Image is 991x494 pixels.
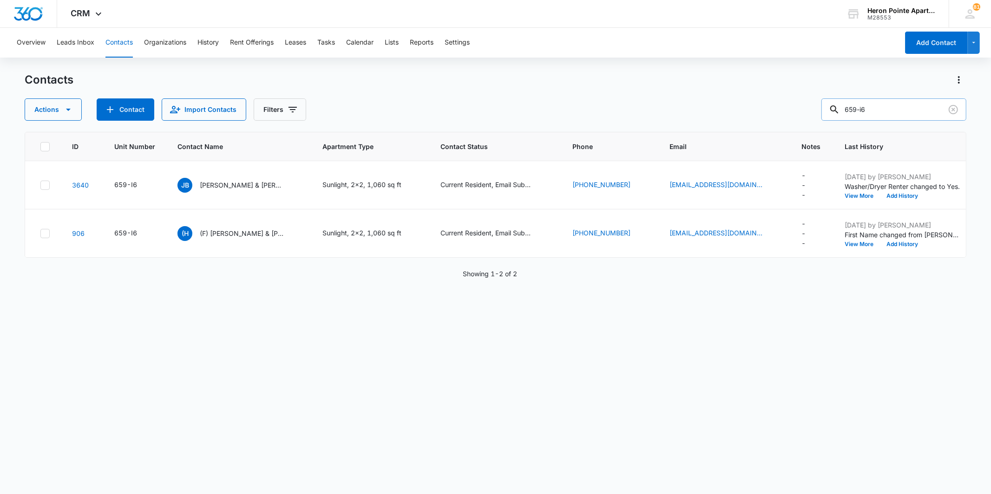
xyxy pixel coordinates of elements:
[572,180,647,191] div: Phone - 9705159222 - Select to Edit Field
[440,228,550,239] div: Contact Status - Current Resident, Email Subscriber - Select to Edit Field
[440,142,537,151] span: Contact Status
[880,241,925,247] button: Add History
[317,28,335,58] button: Tasks
[669,142,766,151] span: Email
[114,180,137,189] div: 659-I6
[285,28,306,58] button: Leases
[669,228,779,239] div: Email - hannahbledsoe9@gmail.com - Select to Edit Field
[880,193,925,199] button: Add History
[254,98,306,121] button: Filters
[845,172,961,182] p: [DATE] by [PERSON_NAME]
[72,229,85,237] a: Navigate to contact details page for (F) Hannah Bledsoe & Brian Furey
[410,28,433,58] button: Reports
[669,228,762,238] a: [EMAIL_ADDRESS][DOMAIN_NAME]
[114,228,154,239] div: Unit Number - 659-I6 - Select to Edit Field
[801,219,822,248] div: Notes - - Select to Edit Field
[669,180,762,189] a: [EMAIL_ADDRESS][DOMAIN_NAME]
[845,241,880,247] button: View More
[845,220,961,230] p: [DATE] by [PERSON_NAME]
[845,193,880,199] button: View More
[200,228,283,238] p: (F) [PERSON_NAME] & [PERSON_NAME]
[322,228,401,238] div: Sunlight, 2x2, 1,060 sq ft
[162,98,246,121] button: Import Contacts
[867,7,935,14] div: account name
[440,180,550,191] div: Contact Status - Current Resident, Email Subscriber - Select to Edit Field
[114,142,155,151] span: Unit Number
[114,228,137,238] div: 659-I6
[801,170,806,200] div: ---
[197,28,219,58] button: History
[97,98,154,121] button: Add Contact
[867,14,935,21] div: account id
[572,228,647,239] div: Phone - 970-402-3219 - Select to Edit Field
[322,180,418,191] div: Apartment Type - Sunlight, 2x2, 1,060 sq ft - Select to Edit Field
[445,28,470,58] button: Settings
[114,180,154,191] div: Unit Number - 659-I6 - Select to Edit Field
[72,181,89,189] a: Navigate to contact details page for Jillian Brown & Wayne Routh
[946,102,961,117] button: Clear
[572,228,630,238] a: [PHONE_NUMBER]
[322,142,418,151] span: Apartment Type
[845,182,961,191] p: Washer/Dryer Renter changed to Yes.
[952,72,966,87] button: Actions
[177,226,192,241] span: (H
[821,98,966,121] input: Search Contacts
[845,230,961,240] p: First Name changed from [PERSON_NAME] to (F) [PERSON_NAME].
[177,178,192,193] span: JB
[973,3,980,11] div: notifications count
[801,142,822,151] span: Notes
[440,180,533,189] div: Current Resident, Email Subscriber
[230,28,274,58] button: Rent Offerings
[177,226,300,241] div: Contact Name - (F) Hannah Bledsoe & Brian Furey - Select to Edit Field
[25,73,73,87] h1: Contacts
[845,142,947,151] span: Last History
[346,28,374,58] button: Calendar
[17,28,46,58] button: Overview
[801,219,806,248] div: ---
[440,228,533,238] div: Current Resident, Email Subscriber
[572,142,634,151] span: Phone
[200,180,283,190] p: [PERSON_NAME] & [PERSON_NAME]
[144,28,186,58] button: Organizations
[177,178,300,193] div: Contact Name - Jillian Brown & Wayne Routh - Select to Edit Field
[25,98,82,121] button: Actions
[905,32,968,54] button: Add Contact
[322,228,418,239] div: Apartment Type - Sunlight, 2x2, 1,060 sq ft - Select to Edit Field
[105,28,133,58] button: Contacts
[572,180,630,189] a: [PHONE_NUMBER]
[177,142,287,151] span: Contact Name
[57,28,94,58] button: Leads Inbox
[669,180,779,191] div: Email - jib1318.jb@gmail.com - Select to Edit Field
[801,170,822,200] div: Notes - - Select to Edit Field
[973,3,980,11] span: 81
[322,180,401,189] div: Sunlight, 2x2, 1,060 sq ft
[72,142,79,151] span: ID
[463,269,517,279] p: Showing 1-2 of 2
[385,28,399,58] button: Lists
[71,8,91,18] span: CRM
